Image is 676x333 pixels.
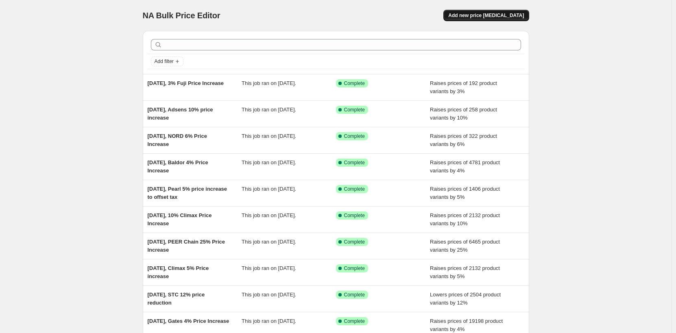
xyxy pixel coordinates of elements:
[344,107,365,113] span: Complete
[148,107,213,121] span: [DATE], Adsens 10% price increase
[242,318,296,324] span: This job ran on [DATE].
[344,133,365,139] span: Complete
[148,265,209,279] span: [DATE], Climax 5% Price increase
[155,58,174,65] span: Add filter
[151,57,183,66] button: Add filter
[148,159,208,174] span: [DATE], Baldor 4% Price Increase
[344,239,365,245] span: Complete
[242,133,296,139] span: This job ran on [DATE].
[242,265,296,271] span: This job ran on [DATE].
[344,80,365,87] span: Complete
[448,12,524,19] span: Add new price [MEDICAL_DATA]
[430,265,500,279] span: Raises prices of 2132 product variants by 5%
[430,80,497,94] span: Raises prices of 192 product variants by 3%
[430,212,500,226] span: Raises prices of 2132 product variants by 10%
[143,11,220,20] span: NA Bulk Price Editor
[430,159,500,174] span: Raises prices of 4781 product variants by 4%
[344,186,365,192] span: Complete
[242,159,296,165] span: This job ran on [DATE].
[344,318,365,324] span: Complete
[430,318,503,332] span: Raises prices of 19198 product variants by 4%
[148,318,229,324] span: [DATE], Gates 4% Price Increase
[148,80,224,86] span: [DATE], 3% Fuji Price Increase
[242,186,296,192] span: This job ran on [DATE].
[344,265,365,272] span: Complete
[430,186,500,200] span: Raises prices of 1406 product variants by 5%
[242,80,296,86] span: This job ran on [DATE].
[148,212,212,226] span: [DATE], 10% Climax Price Increase
[148,292,205,306] span: [DATE], STC 12% price reduction
[430,292,501,306] span: Lowers prices of 2504 product variants by 12%
[344,292,365,298] span: Complete
[148,186,227,200] span: [DATE], Pearl 5% price increase to offset tax
[430,107,497,121] span: Raises prices of 258 product variants by 10%
[344,212,365,219] span: Complete
[242,212,296,218] span: This job ran on [DATE].
[344,159,365,166] span: Complete
[242,239,296,245] span: This job ran on [DATE].
[148,239,225,253] span: [DATE], PEER Chain 25% Price Increase
[430,239,500,253] span: Raises prices of 6465 product variants by 25%
[430,133,497,147] span: Raises prices of 322 product variants by 6%
[148,133,207,147] span: [DATE], NORD 6% Price Increase
[242,292,296,298] span: This job ran on [DATE].
[443,10,529,21] button: Add new price [MEDICAL_DATA]
[242,107,296,113] span: This job ran on [DATE].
